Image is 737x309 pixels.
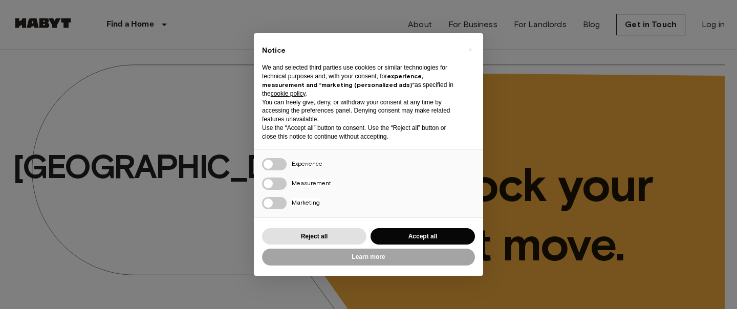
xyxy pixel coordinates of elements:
h2: Notice [262,46,459,56]
a: cookie policy [271,90,306,97]
button: Reject all [262,228,366,245]
strong: experience, measurement and “marketing (personalized ads)” [262,72,423,89]
button: Accept all [371,228,475,245]
span: Experience [292,160,322,167]
p: We and selected third parties use cookies or similar technologies for technical purposes and, wit... [262,63,459,98]
span: Marketing [292,198,320,206]
span: × [468,43,472,56]
p: You can freely give, deny, or withdraw your consent at any time by accessing the preferences pane... [262,98,459,124]
button: Close this notice [462,41,478,58]
button: Learn more [262,249,475,266]
span: Measurement [292,179,331,187]
p: Use the “Accept all” button to consent. Use the “Reject all” button or close this notice to conti... [262,124,459,141]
